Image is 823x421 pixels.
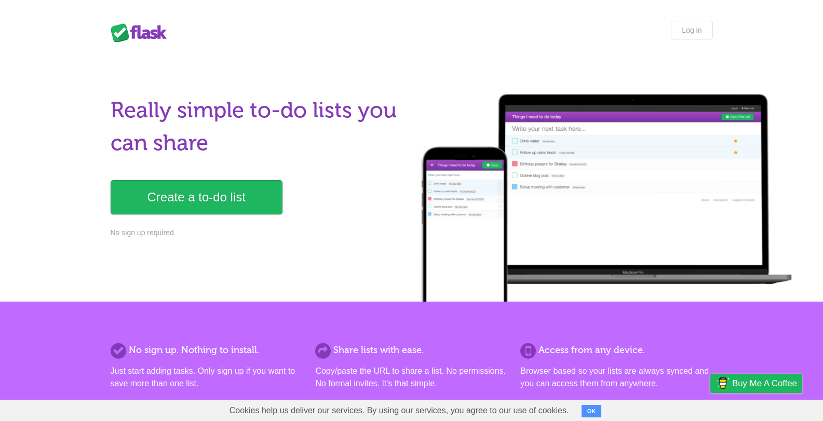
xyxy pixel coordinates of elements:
[315,343,507,357] h2: Share lists with ease.
[671,21,712,39] a: Log in
[520,343,712,357] h2: Access from any device.
[716,374,730,392] img: Buy me a coffee
[219,400,579,421] span: Cookies help us deliver our services. By using our services, you agree to our use of cookies.
[520,365,712,390] p: Browser based so your lists are always synced and you can access them from anywhere.
[710,374,802,393] a: Buy me a coffee
[111,94,406,159] h1: Really simple to-do lists you can share
[111,365,303,390] p: Just start adding tasks. Only sign up if you want to save more than one list.
[111,227,406,238] p: No sign up required
[111,180,282,214] a: Create a to-do list
[315,365,507,390] p: Copy/paste the URL to share a list. No permissions. No formal invites. It's that simple.
[111,343,303,357] h2: No sign up. Nothing to install.
[582,405,602,417] button: OK
[732,374,797,392] span: Buy me a coffee
[111,23,173,42] div: Flask Lists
